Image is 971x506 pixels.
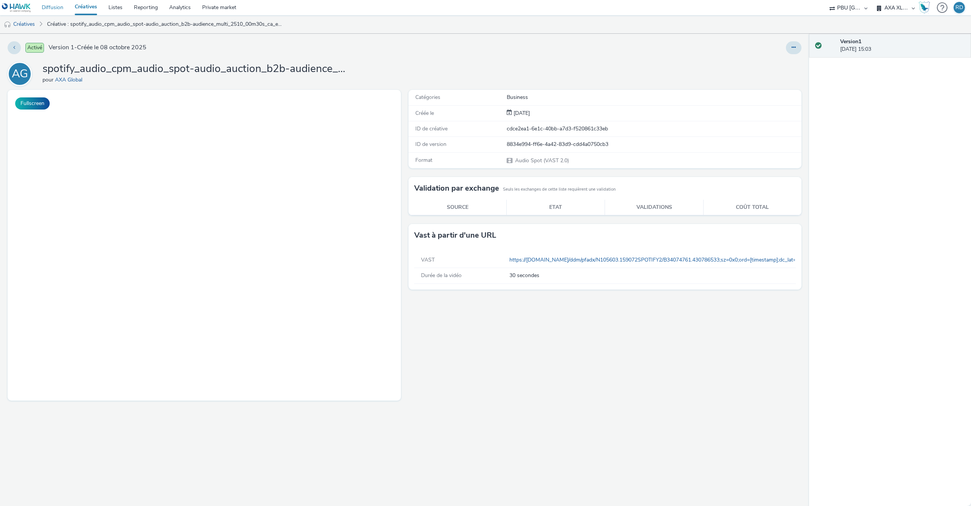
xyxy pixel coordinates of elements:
img: Hawk Academy [919,2,930,14]
th: Etat [507,200,605,215]
a: AXA Global [55,76,85,83]
span: 30 secondes [509,272,539,279]
button: Fullscreen [15,97,50,110]
img: audio [4,21,11,28]
a: Créative : spotify_audio_cpm_audio_spot-audio_auction_b2b-audience_multi_2510_00m30s_ca_en_awaren... [43,15,286,33]
small: Seuls les exchanges de cette liste requièrent une validation [503,186,616,193]
span: Créée le [415,110,434,117]
span: [DATE] [512,110,530,117]
div: Business [507,94,801,101]
div: RD [955,2,963,13]
div: 8834e994-ff6e-4a42-83d9-cdd4a0750cb3 [507,141,801,148]
strong: Version 1 [840,38,861,45]
span: Activé [25,43,44,53]
h1: spotify_audio_cpm_audio_spot-audio_auction_b2b-audience_multi_2510_00m30s_ca_en_awareness_audio-e... [42,62,346,76]
th: Validations [605,200,703,215]
img: undefined Logo [2,3,31,13]
div: cdce2ea1-6e1c-40bb-a7d3-f520861c33eb [507,125,801,133]
span: ID de créative [415,125,448,132]
span: pour [42,76,55,83]
div: [DATE] 15:03 [840,38,965,53]
span: ID de version [415,141,446,148]
h3: Vast à partir d'une URL [414,230,496,241]
span: Version 1 - Créée le 08 octobre 2025 [49,43,146,52]
a: Hawk Academy [919,2,933,14]
th: Source [409,200,507,215]
h3: Validation par exchange [414,183,499,194]
th: Coût total [703,200,801,215]
span: Format [415,157,432,164]
a: AG [8,70,35,77]
span: VAST [421,256,435,263]
span: Audio Spot (VAST 2.0) [514,157,569,164]
div: Création 08 octobre 2025, 15:03 [512,110,530,117]
span: Durée de la vidéo [421,272,462,279]
div: AG [12,63,28,85]
span: Catégories [415,94,440,101]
